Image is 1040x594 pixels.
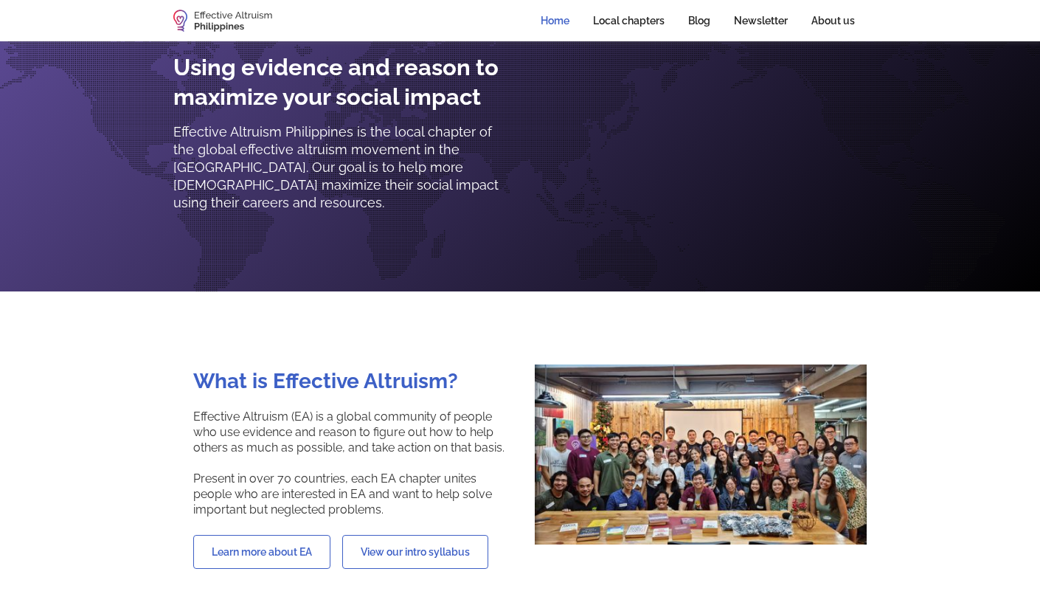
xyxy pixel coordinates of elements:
a: About us [800,4,867,37]
h2: What is Effective Altruism? [193,368,458,395]
a: Home [529,4,581,37]
h2: Using evidence and reason to maximize your social impact [173,52,516,111]
p: Effective Altruism Philippines is the local chapter of the global effective altruism movement in ... [173,123,516,212]
a: View our intro syllabus [342,535,488,569]
a: Local chapters [581,4,676,37]
p: Effective Altruism (EA) is a global community of people who use evidence and reason to figure out... [193,409,517,517]
a: Blog [676,4,722,37]
a: Learn more about EA [193,535,330,569]
a: Newsletter [722,4,800,37]
a: home [173,10,272,32]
